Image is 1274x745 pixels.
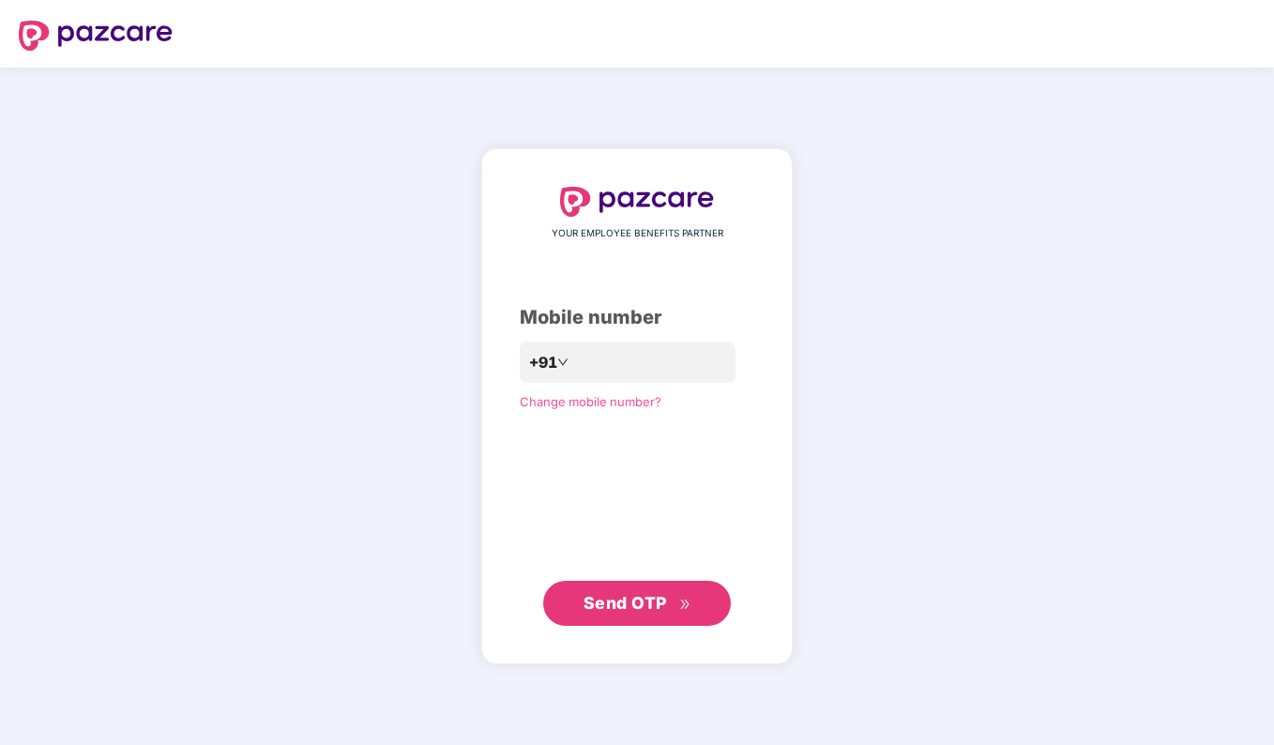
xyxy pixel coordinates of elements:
[557,357,569,368] span: down
[529,351,557,374] span: +91
[19,21,173,51] img: logo
[520,303,754,332] div: Mobile number
[552,226,723,241] span: YOUR EMPLOYEE BENEFITS PARTNER
[679,599,691,611] span: double-right
[584,593,667,613] span: Send OTP
[543,581,731,626] button: Send OTPdouble-right
[520,394,661,409] a: Change mobile number?
[560,187,714,217] img: logo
